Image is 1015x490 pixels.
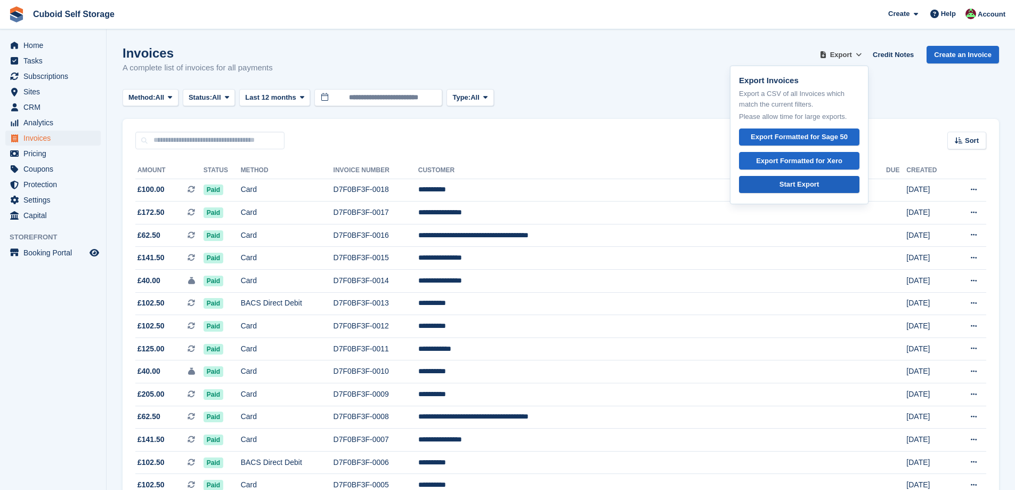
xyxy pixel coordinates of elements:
[137,343,165,355] span: £125.00
[204,276,223,286] span: Paid
[241,270,334,293] td: Card
[334,383,418,406] td: D7F0BF3F-0009
[29,5,119,23] a: Cuboid Self Storage
[137,434,165,445] span: £141.50
[23,53,87,68] span: Tasks
[241,315,334,338] td: Card
[204,389,223,400] span: Paid
[906,202,952,224] td: [DATE]
[751,132,848,142] div: Export Formatted for Sage 50
[906,315,952,338] td: [DATE]
[965,9,976,19] img: George Fielding
[204,162,241,179] th: Status
[5,177,101,192] a: menu
[23,162,87,176] span: Coupons
[241,162,334,179] th: Method
[23,146,87,161] span: Pricing
[334,270,418,293] td: D7F0BF3F-0014
[965,135,979,146] span: Sort
[123,46,273,60] h1: Invoices
[418,162,886,179] th: Customer
[817,46,864,63] button: Export
[204,298,223,309] span: Paid
[137,411,160,422] span: £62.50
[5,208,101,223] a: menu
[23,192,87,207] span: Settings
[830,50,852,60] span: Export
[241,179,334,202] td: Card
[88,246,101,259] a: Preview store
[334,406,418,429] td: D7F0BF3F-0008
[906,292,952,315] td: [DATE]
[334,315,418,338] td: D7F0BF3F-0012
[906,383,952,406] td: [DATE]
[5,162,101,176] a: menu
[334,360,418,383] td: D7F0BF3F-0010
[128,92,156,103] span: Method:
[204,344,223,355] span: Paid
[334,162,418,179] th: Invoice Number
[906,406,952,429] td: [DATE]
[123,62,273,74] p: A complete list of invoices for all payments
[135,162,204,179] th: Amount
[906,162,952,179] th: Created
[204,457,223,468] span: Paid
[23,100,87,115] span: CRM
[212,92,221,103] span: All
[334,451,418,474] td: D7F0BF3F-0006
[906,270,952,293] td: [DATE]
[23,84,87,99] span: Sites
[5,84,101,99] a: menu
[241,383,334,406] td: Card
[739,75,859,87] p: Export Invoices
[137,298,165,309] span: £102.50
[137,184,165,195] span: £100.00
[5,69,101,84] a: menu
[204,207,223,218] span: Paid
[779,179,819,190] div: Start Export
[137,230,160,241] span: £62.50
[23,245,87,260] span: Booking Portal
[23,208,87,223] span: Capital
[189,92,212,103] span: Status:
[906,451,952,474] td: [DATE]
[156,92,165,103] span: All
[886,162,906,179] th: Due
[906,247,952,270] td: [DATE]
[137,252,165,263] span: £141.50
[241,338,334,360] td: Card
[241,247,334,270] td: Card
[334,224,418,247] td: D7F0BF3F-0016
[183,89,235,107] button: Status: All
[906,338,952,360] td: [DATE]
[334,202,418,224] td: D7F0BF3F-0017
[137,207,165,218] span: £172.50
[241,202,334,224] td: Card
[5,146,101,161] a: menu
[5,192,101,207] a: menu
[241,406,334,429] td: Card
[123,89,178,107] button: Method: All
[241,429,334,452] td: Card
[868,46,918,63] a: Credit Notes
[941,9,956,19] span: Help
[23,38,87,53] span: Home
[739,128,859,146] a: Export Formatted for Sage 50
[334,292,418,315] td: D7F0BF3F-0013
[5,115,101,130] a: menu
[452,92,470,103] span: Type:
[241,451,334,474] td: BACS Direct Debit
[23,131,87,146] span: Invoices
[204,435,223,445] span: Paid
[241,292,334,315] td: BACS Direct Debit
[906,179,952,202] td: [DATE]
[137,366,160,377] span: £40.00
[204,184,223,195] span: Paid
[137,320,165,332] span: £102.50
[739,111,859,122] p: Please allow time for large exports.
[10,232,106,243] span: Storefront
[137,457,165,468] span: £102.50
[739,89,859,109] p: Export a CSV of all Invoices which match the current filters.
[470,92,480,103] span: All
[245,92,296,103] span: Last 12 months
